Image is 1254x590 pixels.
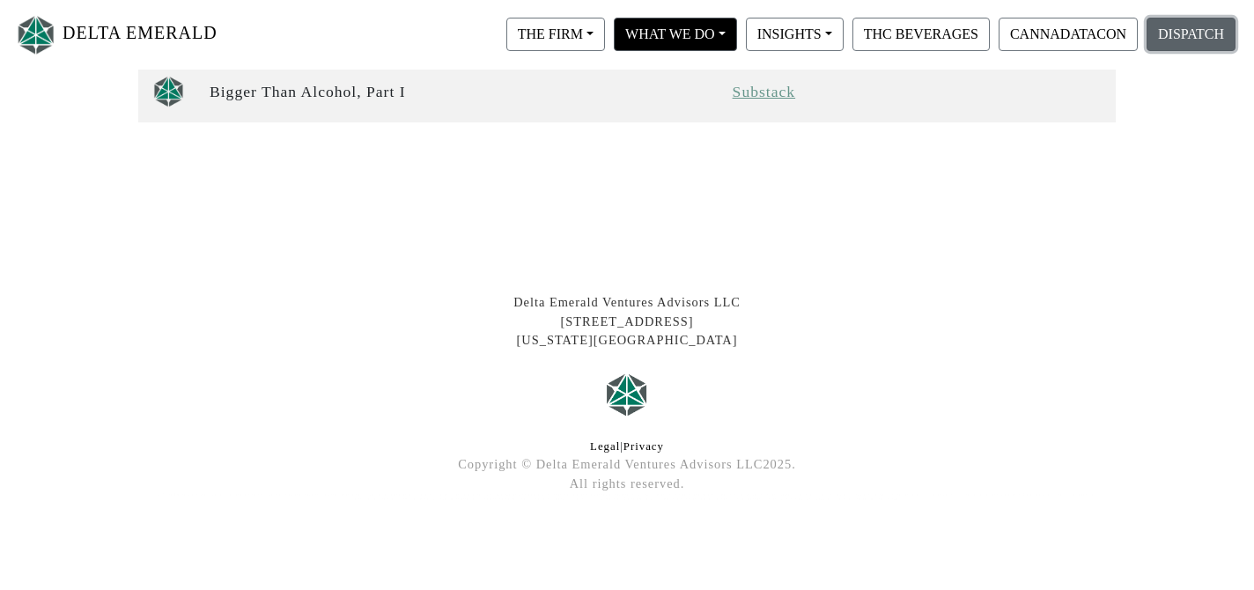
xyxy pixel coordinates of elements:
[614,18,737,51] button: WHAT WE DO
[199,60,722,122] td: Bigger Than Alcohol, Part I
[138,439,1116,455] div: |
[746,18,844,51] button: INSIGHTS
[1147,18,1236,51] button: DISPATCH
[14,11,58,58] img: Logo
[999,18,1138,51] button: CANNADATACON
[623,440,664,453] a: Privacy
[138,293,1116,350] div: Delta Emerald Ventures Advisors LLC [STREET_ADDRESS] [US_STATE][GEOGRAPHIC_DATA]
[506,18,605,51] button: THE FIRM
[590,440,620,453] a: Legal
[994,26,1142,41] a: CANNADATACON
[601,368,653,421] img: Logo
[138,493,1116,502] div: At Delta Emerald Ventures, we lead in cannabis technology investing and industry insights, levera...
[1142,26,1240,41] a: DISPATCH
[14,7,218,63] a: DELTA EMERALD
[138,455,1116,475] div: Copyright © Delta Emerald Ventures Advisors LLC 2025 .
[852,18,990,51] button: THC BEVERAGES
[138,475,1116,494] div: All rights reserved.
[153,76,184,107] img: dispatch logo
[848,26,994,41] a: THC BEVERAGES
[733,83,796,100] a: Substack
